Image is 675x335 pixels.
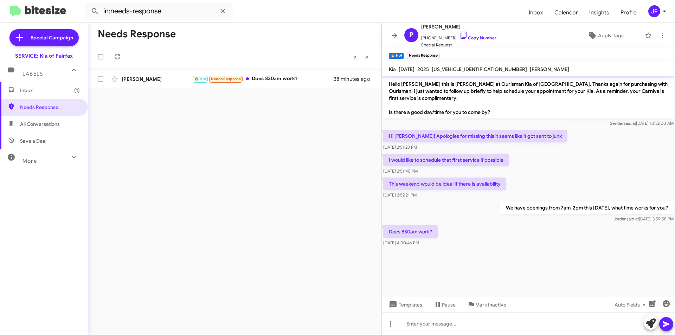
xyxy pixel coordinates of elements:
div: [PERSON_NAME] [122,76,192,83]
p: I would like to schedule that first service if possible [383,154,509,166]
div: 38 minutes ago [334,76,376,83]
button: Auto Fields [609,298,654,311]
span: Special Request [421,41,496,49]
span: [PERSON_NAME] [530,66,569,72]
span: Labels [22,71,43,77]
span: Save a Deal [20,137,46,144]
span: [DATE] 2:52:21 PM [383,192,417,198]
a: Profile [615,2,642,23]
span: [DATE] 2:51:40 PM [383,168,418,174]
span: Kia [389,66,396,72]
button: Templates [382,298,428,311]
button: Mark Inactive [461,298,512,311]
span: Auto Fields [615,298,648,311]
span: (1) [74,87,80,94]
div: JP [648,5,660,17]
button: Apply Tags [569,29,641,42]
span: Sender [DATE] 10:32:00 AM [610,121,674,126]
span: Needs Response [20,104,80,111]
span: said at [626,216,639,221]
span: Needs Response [211,77,241,81]
span: [PERSON_NAME] [421,22,496,31]
span: « [353,52,357,61]
button: Previous [349,50,361,64]
span: [PHONE_NUMBER] [421,31,496,41]
small: 🔥 Hot [389,53,404,59]
span: [DATE] [399,66,414,72]
button: JP [642,5,667,17]
span: [DATE] 4:00:46 PM [383,240,419,245]
span: said at [624,121,636,126]
span: [US_VEHICLE_IDENTIFICATION_NUMBER] [432,66,527,72]
span: Apply Tags [598,29,624,42]
span: 🔥 Hot [194,77,206,81]
span: 2025 [417,66,429,72]
div: Does 830am work? [192,75,334,83]
span: All Conversations [20,121,60,128]
span: Pause [442,298,456,311]
a: Copy Number [459,35,496,40]
a: Inbox [523,2,549,23]
p: This weekend would be ideal if there is availability [383,178,506,190]
input: Search [85,3,233,20]
p: Hello [PERSON_NAME] this is [PERSON_NAME] at Ourisman Kia of [GEOGRAPHIC_DATA]. Thanks again for ... [383,78,674,118]
a: Special Campaign [9,29,79,46]
span: Inbox [20,87,80,94]
p: Hi [PERSON_NAME]! Apologies for missing this it seems like it got sent to junk [383,130,567,142]
a: Insights [584,2,615,23]
span: Mark Inactive [475,298,506,311]
span: Templates [387,298,422,311]
a: Calendar [549,2,584,23]
span: More [22,158,37,164]
button: Next [361,50,373,64]
div: SERVICE: Kia of Fairfax [15,52,73,59]
span: Jordan [DATE] 3:59:58 PM [613,216,674,221]
small: Needs Response [407,53,439,59]
span: [DATE] 2:51:28 PM [383,144,417,150]
span: Special Campaign [31,34,73,41]
span: P [409,30,413,41]
p: We have openings from 7am-2pm this [DATE], what time works for you? [500,201,674,214]
button: Pause [428,298,461,311]
nav: Page navigation example [349,50,373,64]
h1: Needs Response [98,28,176,40]
span: » [365,52,369,61]
p: Does 830am work? [383,225,438,238]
